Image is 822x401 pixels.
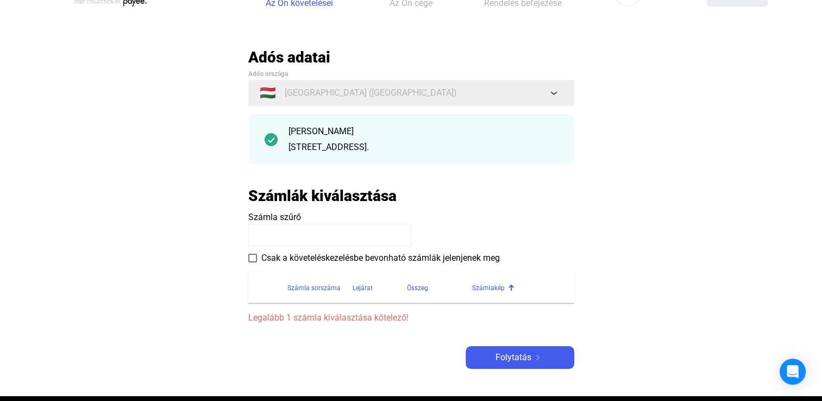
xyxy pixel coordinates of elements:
[248,311,574,324] span: Legalább 1 számla kiválasztása kötelező!
[531,355,544,360] img: arrow-right-white
[472,281,561,295] div: Számlakép
[288,141,558,154] div: [STREET_ADDRESS].
[248,48,574,67] h2: Adós adatai
[287,281,353,295] div: Számla sorszáma
[287,281,341,295] div: Számla sorszáma
[407,281,428,295] div: Összeg
[285,86,457,99] span: [GEOGRAPHIC_DATA] ([GEOGRAPHIC_DATA])
[248,70,288,78] span: Adós országa
[472,281,505,295] div: Számlakép
[265,133,278,146] img: checkmark-darker-green-circle
[407,281,472,295] div: Összeg
[248,80,574,106] button: 🇭🇺[GEOGRAPHIC_DATA] ([GEOGRAPHIC_DATA])
[495,351,531,364] span: Folytatás
[248,186,397,205] h2: Számlák kiválasztása
[260,86,276,99] span: 🇭🇺
[466,346,574,369] button: Folytatásarrow-right-white
[353,281,373,295] div: Lejárat
[288,125,558,138] div: [PERSON_NAME]
[261,252,500,265] span: Csak a követeléskezelésbe bevonható számlák jelenjenek meg
[780,359,806,385] div: Open Intercom Messenger
[248,212,301,222] span: Számla szűrő
[353,281,407,295] div: Lejárat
